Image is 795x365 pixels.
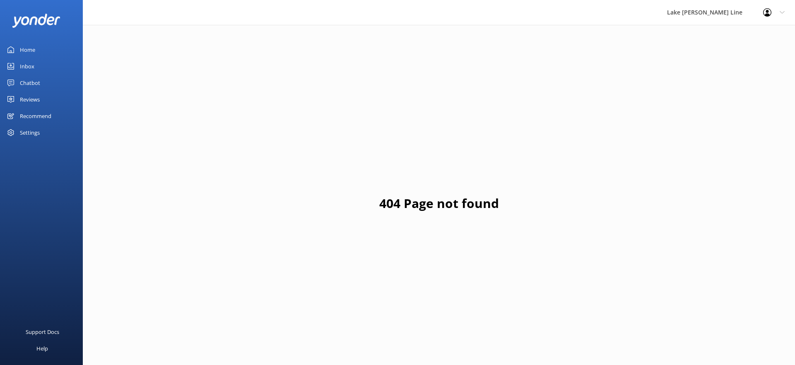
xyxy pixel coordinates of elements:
[20,41,35,58] div: Home
[20,75,40,91] div: Chatbot
[36,340,48,357] div: Help
[12,14,60,27] img: yonder-white-logo.png
[20,58,34,75] div: Inbox
[26,324,59,340] div: Support Docs
[379,193,499,213] h1: 404 Page not found
[20,108,51,124] div: Recommend
[20,91,40,108] div: Reviews
[20,124,40,141] div: Settings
